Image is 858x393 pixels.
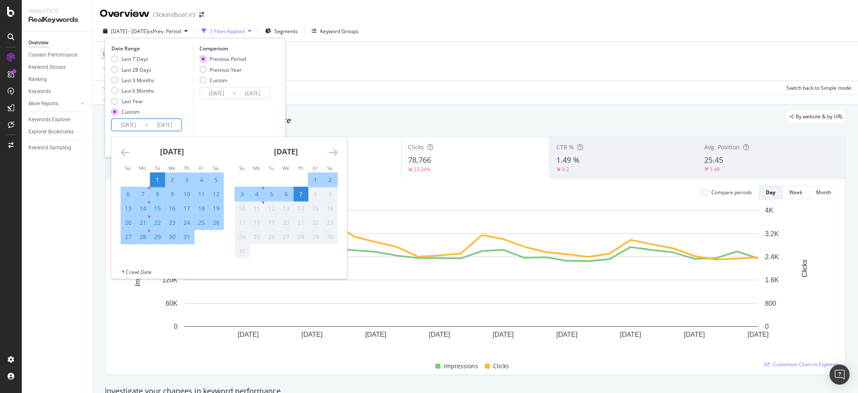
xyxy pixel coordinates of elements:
span: 1.49 % [556,155,579,165]
div: 9 [323,190,337,198]
div: Open Intercom Messenger [830,364,850,385]
div: 12 [209,190,223,198]
td: Selected. Wednesday, July 2, 2025 [165,173,179,187]
div: 22 [308,219,323,227]
div: 2 [165,176,179,184]
div: 22 [150,219,165,227]
span: Avg. Position [704,143,740,151]
td: Selected. Saturday, July 12, 2025 [209,187,223,201]
td: Not available. Monday, August 11, 2025 [249,201,264,216]
text: [DATE] [302,331,323,338]
div: Last 3 Months [111,76,154,83]
text: 0 [174,323,178,330]
td: Not available. Friday, August 15, 2025 [308,201,323,216]
td: Selected. Tuesday, July 15, 2025 [150,201,165,216]
div: Custom [199,76,246,83]
div: 4 [250,190,264,198]
td: Selected. Sunday, July 6, 2025 [121,187,135,201]
td: Not available. Saturday, August 30, 2025 [323,230,337,244]
svg: A chart. [113,206,830,351]
td: Not available. Monday, August 25, 2025 [249,230,264,244]
span: Customize Chart in Explorer [773,361,838,368]
td: Not available. Sunday, August 10, 2025 [235,201,249,216]
td: Selected. Friday, July 25, 2025 [194,216,209,230]
a: Keyword Groups [28,63,87,72]
button: 1 Filter Applied [198,24,255,38]
button: Keyword Groups [308,24,362,38]
a: Keyword Sampling [28,143,87,152]
div: Overview [100,7,150,21]
a: More Reports [28,99,78,108]
td: Selected. Sunday, July 27, 2025 [121,230,135,244]
span: 25.45 [704,155,723,165]
td: Not available. Monday, August 18, 2025 [249,216,264,230]
div: 12 [264,204,279,213]
div: 1 [150,176,165,184]
div: Calendar [111,137,347,268]
div: 6 [121,190,135,198]
div: 11 [194,190,209,198]
text: [DATE] [238,331,258,338]
input: Start Date [200,87,233,99]
div: 16 [165,204,179,213]
small: Tu [155,165,160,171]
td: Not available. Sunday, August 31, 2025 [235,244,249,258]
input: End Date [148,119,181,131]
td: Selected. Thursday, July 31, 2025 [179,230,194,244]
div: 18 [194,204,209,213]
span: CTR % [556,143,574,151]
button: Apply [100,81,124,94]
td: Selected. Friday, July 11, 2025 [194,187,209,201]
div: Keyword Sampling [28,143,71,152]
small: We [168,165,175,171]
td: Not available. Thursday, August 14, 2025 [293,201,308,216]
span: vs Prev. Period [148,28,181,35]
div: 28 [294,233,308,241]
span: 78,766 [408,155,431,165]
a: Ranking [28,75,87,84]
div: Last 3 Months [121,76,154,83]
td: Selected. Wednesday, July 16, 2025 [165,201,179,216]
span: Clicks [493,361,509,371]
div: 8 [308,190,323,198]
td: Selected. Wednesday, July 23, 2025 [165,216,179,230]
div: 30 [323,233,337,241]
div: Keyword Groups [28,63,66,72]
small: Sa [213,165,218,171]
td: Not available. Saturday, August 9, 2025 [323,187,337,201]
button: Month [809,186,838,199]
div: 14 [294,204,308,213]
div: 14 [136,204,150,213]
div: Last 7 Days [121,55,148,62]
div: Previous Year [209,66,242,73]
span: Segments [274,28,298,35]
div: Comparison [199,45,272,52]
strong: [DATE] [160,146,184,156]
div: Previous Year [199,66,246,73]
td: Selected as end date. Thursday, August 7, 2025 [293,187,308,201]
td: Not available. Wednesday, August 13, 2025 [279,201,293,216]
td: Selected. Wednesday, July 30, 2025 [165,230,179,244]
div: 23 [323,219,337,227]
small: Th [298,165,303,171]
td: Not available. Wednesday, August 20, 2025 [279,216,293,230]
div: 15 [150,204,165,213]
td: Selected. Sunday, August 3, 2025 [235,187,249,201]
div: Last 7 Days [111,55,154,62]
div: arrow-right-arrow-left [199,12,204,18]
button: Segments [262,24,301,38]
td: Selected. Tuesday, August 5, 2025 [264,187,279,201]
div: 0.2 [562,166,569,173]
text: 1.6K [765,276,779,284]
td: Selected. Saturday, August 2, 2025 [323,173,337,187]
div: Switch back to Simple mode [786,84,851,91]
div: 3 [180,176,194,184]
td: Selected. Tuesday, July 8, 2025 [150,187,165,201]
div: 19 [264,219,279,227]
div: 24 [180,219,194,227]
td: Selected. Saturday, July 5, 2025 [209,173,223,187]
div: 3 [235,190,249,198]
td: Selected as start date. Tuesday, July 1, 2025 [150,173,165,187]
div: 23.24% [413,166,431,173]
text: Impressions [134,250,141,286]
